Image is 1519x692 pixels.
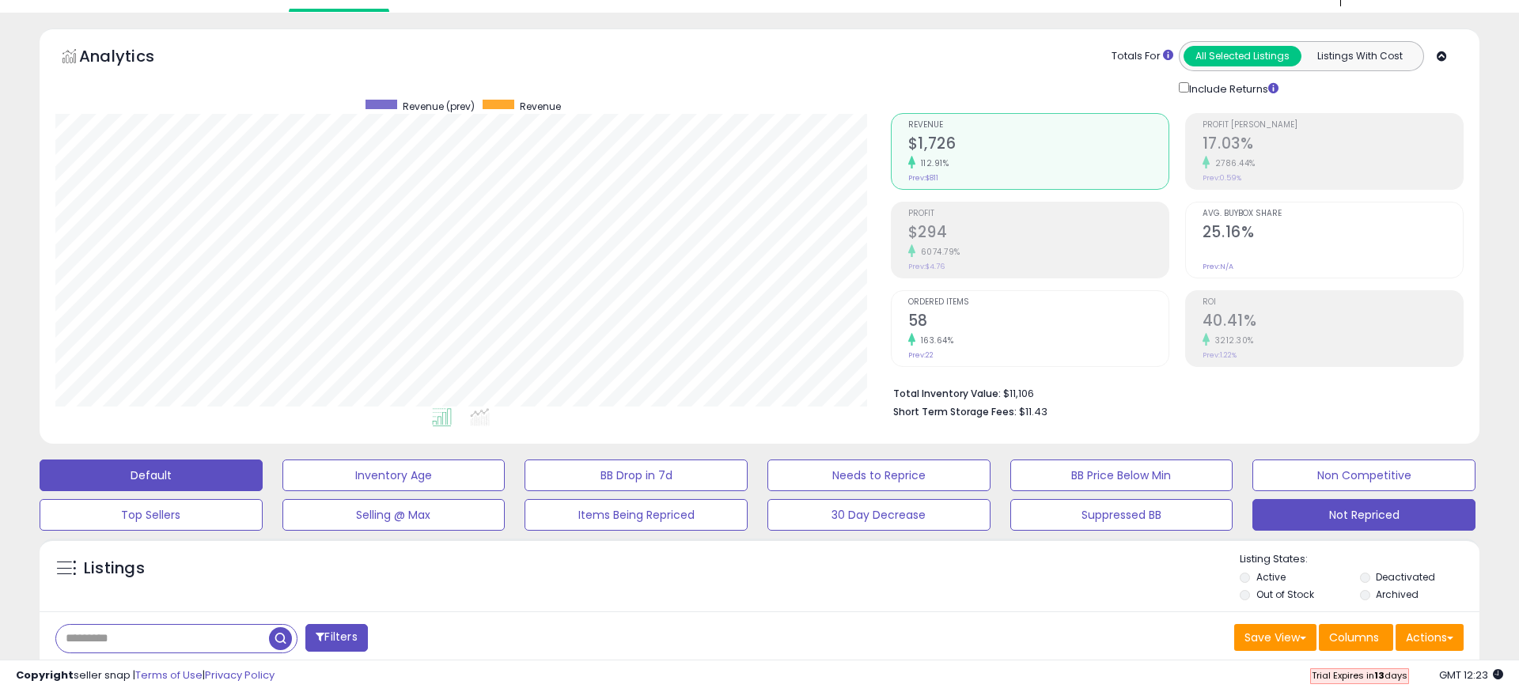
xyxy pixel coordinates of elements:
[525,459,748,491] button: BB Drop in 7d
[1252,459,1475,491] button: Non Competitive
[1203,121,1463,130] span: Profit [PERSON_NAME]
[1240,552,1479,567] p: Listing States:
[403,100,475,113] span: Revenue (prev)
[908,223,1169,244] h2: $294
[1376,570,1435,584] label: Deactivated
[1319,624,1393,651] button: Columns
[84,558,145,580] h5: Listings
[135,667,203,683] a: Terms of Use
[1010,459,1233,491] button: BB Price Below Min
[908,262,945,271] small: Prev: $4.76
[1203,298,1463,307] span: ROI
[1234,624,1316,651] button: Save View
[908,298,1169,307] span: Ordered Items
[1396,624,1464,651] button: Actions
[1010,499,1233,531] button: Suppressed BB
[1203,312,1463,333] h2: 40.41%
[1203,173,1241,183] small: Prev: 0.59%
[1312,669,1407,682] span: Trial Expires in days
[1184,46,1301,66] button: All Selected Listings
[16,667,74,683] strong: Copyright
[893,387,1001,400] b: Total Inventory Value:
[1019,404,1047,419] span: $11.43
[79,45,185,71] h5: Analytics
[1376,588,1419,601] label: Archived
[1329,630,1379,645] span: Columns
[1203,223,1463,244] h2: 25.16%
[893,405,1017,418] b: Short Term Storage Fees:
[1256,588,1314,601] label: Out of Stock
[767,499,991,531] button: 30 Day Decrease
[1203,262,1233,271] small: Prev: N/A
[40,459,263,491] button: Default
[1112,49,1173,64] div: Totals For
[915,335,954,346] small: 163.64%
[1167,79,1297,97] div: Include Returns
[520,100,561,113] span: Revenue
[1210,335,1254,346] small: 3212.30%
[305,624,367,652] button: Filters
[1301,46,1419,66] button: Listings With Cost
[205,667,275,683] a: Privacy Policy
[40,499,263,531] button: Top Sellers
[915,246,960,258] small: 6074.79%
[1256,570,1286,584] label: Active
[1203,350,1237,360] small: Prev: 1.22%
[1203,210,1463,218] span: Avg. Buybox Share
[908,350,934,360] small: Prev: 22
[1439,667,1503,683] span: 2025-10-7 12:23 GMT
[1210,157,1256,169] small: 2786.44%
[908,173,938,183] small: Prev: $811
[1203,134,1463,156] h2: 17.03%
[16,668,275,683] div: seller snap | |
[908,134,1169,156] h2: $1,726
[767,459,991,491] button: Needs to Reprice
[915,157,949,169] small: 112.91%
[282,499,506,531] button: Selling @ Max
[1374,669,1385,682] b: 13
[282,459,506,491] button: Inventory Age
[893,383,1452,402] li: $11,106
[525,499,748,531] button: Items Being Repriced
[908,121,1169,130] span: Revenue
[908,210,1169,218] span: Profit
[1252,499,1475,531] button: Not Repriced
[908,312,1169,333] h2: 58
